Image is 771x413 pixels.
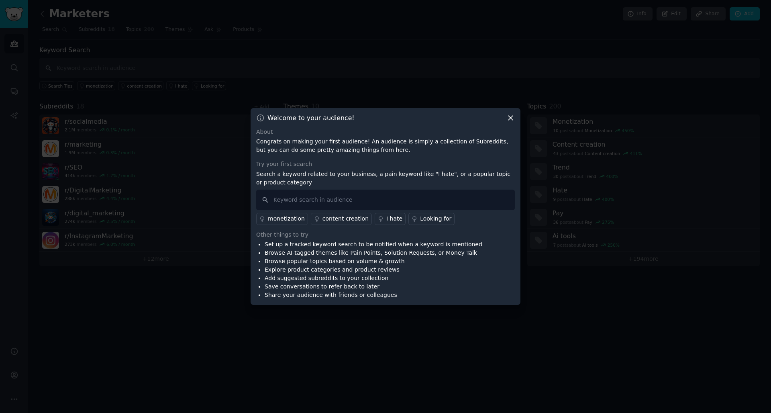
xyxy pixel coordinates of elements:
[256,213,308,225] a: monetization
[256,137,515,154] p: Congrats on making your first audience! An audience is simply a collection of Subreddits, but you...
[265,274,482,282] li: Add suggested subreddits to your collection
[311,213,372,225] a: content creation
[265,266,482,274] li: Explore product categories and product reviews
[268,215,305,223] div: monetization
[420,215,451,223] div: Looking for
[408,213,455,225] a: Looking for
[265,282,482,291] li: Save conversations to refer back to later
[265,291,482,299] li: Share your audience with friends or colleagues
[256,160,515,168] div: Try your first search
[265,240,482,249] li: Set up a tracked keyword search to be notified when a keyword is mentioned
[322,215,369,223] div: content creation
[267,114,355,122] h3: Welcome to your audience!
[265,257,482,266] li: Browse popular topics based on volume & growth
[265,249,482,257] li: Browse AI-tagged themes like Pain Points, Solution Requests, or Money Talk
[256,231,515,239] div: Other things to try
[375,213,406,225] a: I hate
[256,190,515,210] input: Keyword search in audience
[256,170,515,187] p: Search a keyword related to your business, a pain keyword like "I hate", or a popular topic or pr...
[386,215,402,223] div: I hate
[256,128,515,136] div: About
